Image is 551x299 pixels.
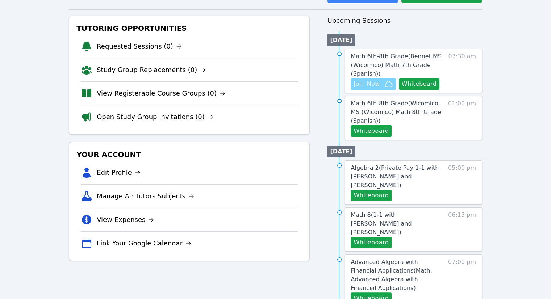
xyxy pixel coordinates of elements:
span: Join Now [354,80,380,88]
a: Study Group Replacements (0) [97,65,206,75]
span: Math 6th-8th Grade ( Wicomico MS (Wicomico) Math 8th Grade (Spanish) ) [351,100,441,124]
a: Algebra 2(Private Pay 1-1 with [PERSON_NAME] and [PERSON_NAME]) [351,164,444,190]
span: Algebra 2 ( Private Pay 1-1 with [PERSON_NAME] and [PERSON_NAME] ) [351,164,439,189]
a: Advanced Algebra with Financial Applications(Math: Advanced Algebra with Financial Applications) [351,258,444,292]
a: View Registerable Course Groups (0) [97,88,225,98]
a: View Expenses [97,215,154,225]
h3: Upcoming Sessions [327,16,482,26]
a: Edit Profile [97,168,141,178]
button: Join Now [351,78,396,90]
a: Requested Sessions (0) [97,41,182,51]
button: Whiteboard [351,237,392,248]
span: Advanced Algebra with Financial Applications ( Math: Advanced Algebra with Financial Applications ) [351,258,432,291]
span: 06:15 pm [448,211,476,248]
a: Math 6th-8th Grade(Wicomico MS (Wicomico) Math 8th Grade (Spanish)) [351,99,444,125]
button: Whiteboard [351,190,392,201]
a: Manage Air Tutors Subjects [97,191,194,201]
span: 01:00 pm [448,99,476,137]
li: [DATE] [327,146,355,157]
span: Math 8 ( 1-1 with [PERSON_NAME] and [PERSON_NAME] ) [351,211,412,236]
span: 05:00 pm [448,164,476,201]
a: Link Your Google Calendar [97,238,191,248]
a: Math 8(1-1 with [PERSON_NAME] and [PERSON_NAME]) [351,211,444,237]
button: Whiteboard [351,125,392,137]
button: Whiteboard [399,78,440,90]
span: Math 6th-8th Grade ( Bennet MS (Wicomico) Math 7th Grade (Spanish) ) [351,53,441,77]
span: 07:30 am [448,52,476,90]
a: Open Study Group Invitations (0) [97,112,213,122]
a: Math 6th-8th Grade(Bennet MS (Wicomico) Math 7th Grade (Spanish)) [351,52,444,78]
li: [DATE] [327,34,355,46]
h3: Tutoring Opportunities [75,22,304,35]
h3: Your Account [75,148,304,161]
